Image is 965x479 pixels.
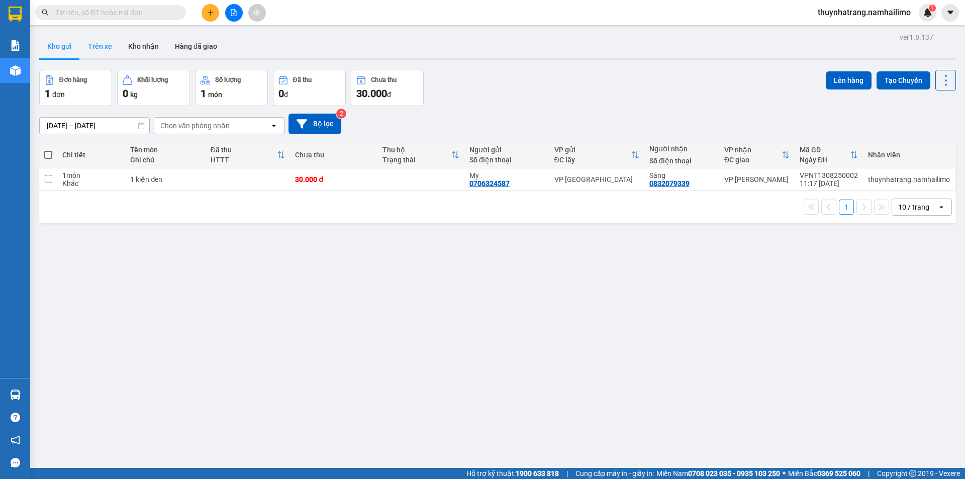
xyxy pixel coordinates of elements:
[826,71,872,89] button: Lên hàng
[356,87,387,100] span: 30.000
[160,121,230,131] div: Chọn văn phòng nhận
[118,45,199,59] div: 0832079339
[898,202,929,212] div: 10 / trang
[11,435,20,445] span: notification
[469,171,544,179] div: My
[387,90,391,99] span: đ
[42,9,49,16] span: search
[724,146,782,154] div: VP nhận
[688,469,780,477] strong: 0708 023 035 - 0935 103 250
[80,34,120,58] button: Trên xe
[211,156,277,164] div: HTTT
[516,469,559,477] strong: 1900 633 818
[130,175,200,183] div: 1 kiện đen
[800,179,858,187] div: 11:17 [DATE]
[130,90,138,99] span: kg
[206,142,291,168] th: Toggle SortBy
[225,4,243,22] button: file-add
[795,142,863,168] th: Toggle SortBy
[649,171,714,179] div: Sáng
[253,9,260,16] span: aim
[278,87,284,100] span: 0
[230,9,237,16] span: file-add
[201,87,206,100] span: 1
[215,76,241,83] div: Số lượng
[39,70,112,106] button: Đơn hàng1đơn
[336,109,346,119] sup: 2
[293,76,312,83] div: Đã thu
[52,90,65,99] span: đơn
[11,413,20,422] span: question-circle
[11,458,20,467] span: message
[554,156,631,164] div: ĐC lấy
[270,122,278,130] svg: open
[469,146,544,154] div: Người gửi
[118,33,199,45] div: Sáng
[9,9,111,33] div: VP [GEOGRAPHIC_DATA]
[783,471,786,475] span: ⚪️
[382,146,451,154] div: Thu hộ
[117,70,190,106] button: Khối lượng0kg
[554,146,631,154] div: VP gửi
[116,67,130,78] span: CC :
[10,65,21,76] img: warehouse-icon
[288,114,341,134] button: Bộ lọc
[800,146,850,154] div: Mã GD
[9,45,111,59] div: 0706324587
[377,142,464,168] th: Toggle SortBy
[469,156,544,164] div: Số điện thoại
[724,175,790,183] div: VP [PERSON_NAME]
[929,5,936,12] sup: 1
[724,156,782,164] div: ĐC giao
[123,87,128,100] span: 0
[9,7,22,22] img: logo-vxr
[900,32,933,43] div: ver 1.8.137
[202,4,219,22] button: plus
[800,171,858,179] div: VPNT1308250002
[137,76,168,83] div: Khối lượng
[45,87,50,100] span: 1
[946,8,955,17] span: caret-down
[923,8,932,17] img: icon-new-feature
[62,179,120,187] div: Khác
[810,6,919,19] span: thuynhatrang.namhailimo
[130,146,200,154] div: Tên món
[195,70,268,106] button: Số lượng1món
[9,33,111,45] div: My
[118,9,199,33] div: VP [PERSON_NAME]
[930,5,934,12] span: 1
[59,76,87,83] div: Đơn hàng
[295,151,372,159] div: Chưa thu
[649,145,714,153] div: Người nhận
[211,146,277,154] div: Đã thu
[649,157,714,165] div: Số điện thoại
[284,90,288,99] span: đ
[656,468,780,479] span: Miền Nam
[877,71,930,89] button: Tạo Chuyến
[868,175,950,183] div: thuynhatrang.namhailimo
[39,34,80,58] button: Kho gửi
[649,179,690,187] div: 0832079339
[839,200,854,215] button: 1
[116,65,200,79] div: 30.000
[118,10,142,20] span: Nhận:
[941,4,959,22] button: caret-down
[10,390,21,400] img: warehouse-icon
[248,4,266,22] button: aim
[273,70,346,106] button: Đã thu0đ
[295,175,372,183] div: 30.000 đ
[62,171,120,179] div: 1 món
[817,469,860,477] strong: 0369 525 060
[909,470,916,477] span: copyright
[937,203,945,211] svg: open
[800,156,850,164] div: Ngày ĐH
[469,179,510,187] div: 0706324587
[62,151,120,159] div: Chi tiết
[167,34,225,58] button: Hàng đã giao
[868,468,870,479] span: |
[719,142,795,168] th: Toggle SortBy
[575,468,654,479] span: Cung cấp máy in - giấy in:
[371,76,397,83] div: Chưa thu
[566,468,568,479] span: |
[382,156,451,164] div: Trạng thái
